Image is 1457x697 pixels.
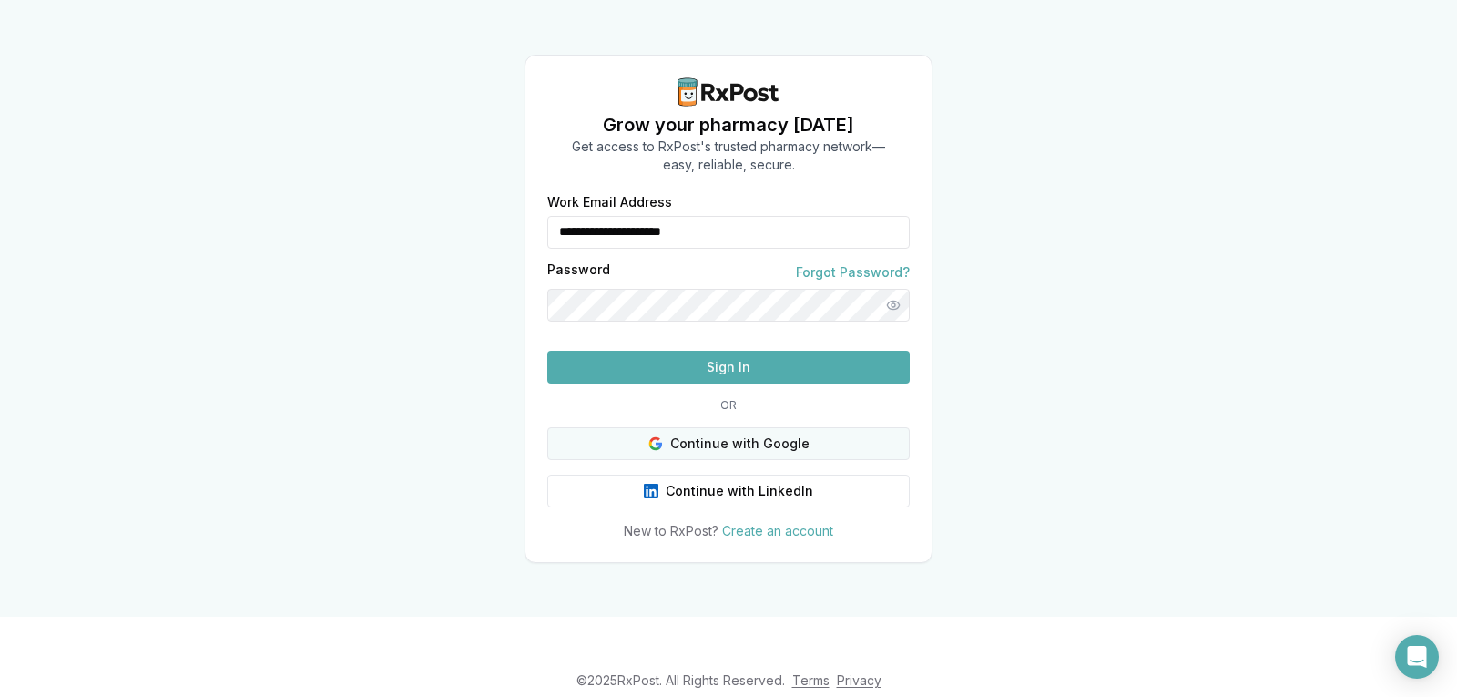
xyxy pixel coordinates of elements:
[837,672,881,688] a: Privacy
[547,196,910,209] label: Work Email Address
[722,523,833,538] a: Create an account
[624,523,718,538] span: New to RxPost?
[547,427,910,460] button: Continue with Google
[547,263,610,282] label: Password
[547,475,910,507] button: Continue with LinkedIn
[877,289,910,322] button: Show password
[648,436,663,451] img: Google
[572,138,885,174] p: Get access to RxPost's trusted pharmacy network— easy, reliable, secure.
[1395,635,1439,679] div: Open Intercom Messenger
[713,398,744,413] span: OR
[644,484,658,498] img: LinkedIn
[547,351,910,384] button: Sign In
[670,77,787,107] img: RxPost Logo
[572,112,885,138] h1: Grow your pharmacy [DATE]
[796,263,910,282] a: Forgot Password?
[792,672,830,688] a: Terms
